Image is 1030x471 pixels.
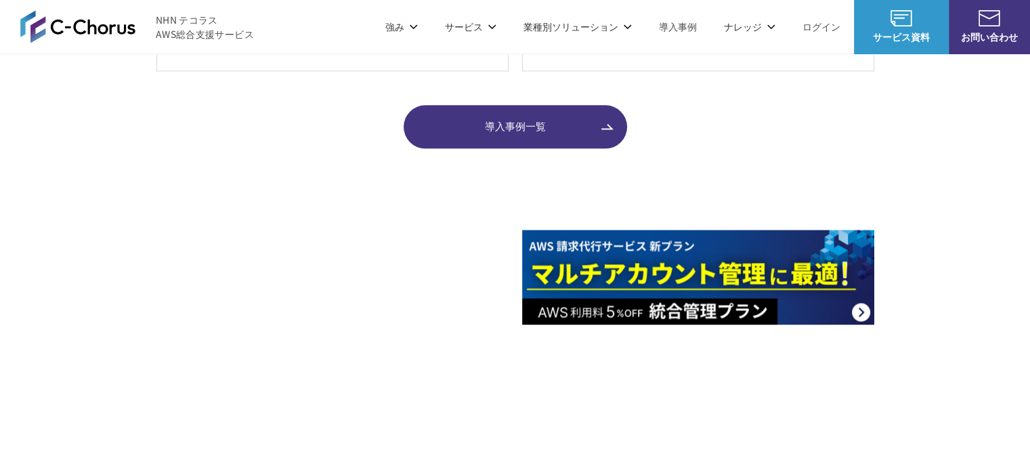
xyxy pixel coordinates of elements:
img: 脱VMwareに対応 コスト増加への対策としてAWSネイティブ構成への移行を支援します [156,335,509,430]
p: 強み [385,20,418,34]
a: 導入事例一覧 [404,105,627,148]
a: 導入事例 [659,20,697,34]
a: AWS総合支援サービス C-Chorus NHN テコラスAWS総合支援サービス [20,10,254,43]
a: ログイン [802,20,840,34]
img: Google Cloud利用料 最大15%OFFキャンペーン 2025年10月31日申込まで [156,230,509,325]
img: AWS費用の大幅削減 正しいアプローチを提案 [522,335,874,430]
span: サービス資料 [854,30,949,44]
p: 業種別ソリューション [523,20,632,34]
p: ナレッジ [724,20,775,34]
p: サービス [445,20,496,34]
span: お問い合わせ [949,30,1030,44]
img: AWS総合支援サービス C-Chorus [20,10,135,43]
span: 導入事例一覧 [404,119,627,134]
img: AWS総合支援サービス C-Chorus サービス資料 [890,10,912,26]
span: NHN テコラス AWS総合支援サービス [156,13,254,41]
img: AWS請求代行サービス 統合管理プラン [522,230,874,325]
img: お問い合わせ [979,10,1000,26]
